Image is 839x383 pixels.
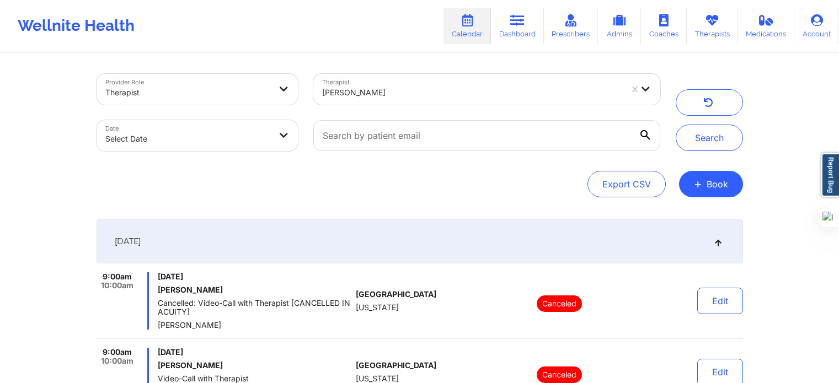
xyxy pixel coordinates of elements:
button: Export CSV [587,171,666,197]
div: [PERSON_NAME] [322,80,622,105]
span: [DATE] [158,348,351,357]
button: Search [676,125,743,151]
a: Medications [738,8,795,44]
span: Cancelled: Video-Call with Therapist [CANCELLED IN ACUITY] [158,299,351,316]
a: Admins [598,8,641,44]
button: +Book [679,171,743,197]
span: Video-Call with Therapist [158,374,351,383]
a: Coaches [641,8,687,44]
p: Canceled [537,366,582,383]
span: 10:00am [101,357,133,365]
span: [US_STATE] [356,374,399,383]
a: Dashboard [491,8,544,44]
span: [PERSON_NAME] [158,321,351,330]
div: Select Date [105,127,271,151]
h6: [PERSON_NAME] [158,285,351,294]
span: [DATE] [115,236,141,247]
span: [GEOGRAPHIC_DATA] [356,290,436,299]
span: 9:00am [103,272,132,281]
span: 10:00am [101,281,133,290]
input: Search by patient email [313,120,660,151]
span: [US_STATE] [356,303,399,312]
a: Therapists [687,8,738,44]
div: Therapist [105,80,271,105]
a: Prescribers [544,8,598,44]
span: + [694,181,702,187]
span: [GEOGRAPHIC_DATA] [356,361,436,370]
a: Account [794,8,839,44]
span: 9:00am [103,348,132,357]
h6: [PERSON_NAME] [158,361,351,370]
a: Calendar [443,8,491,44]
p: Canceled [537,295,582,312]
span: [DATE] [158,272,351,281]
a: Report Bug [821,153,839,197]
button: Edit [697,288,743,314]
